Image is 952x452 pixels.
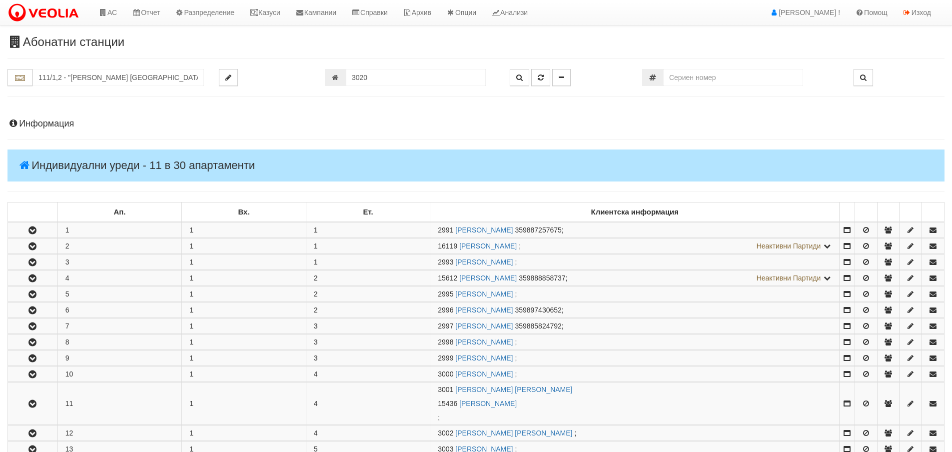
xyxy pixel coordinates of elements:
td: : No sort applied, sorting is disabled [922,202,945,222]
span: Партида № [438,338,453,346]
td: ; [430,302,840,318]
td: 1 [182,270,306,286]
span: Неактивни Партиди [757,242,821,250]
h3: Абонатни станции [7,35,945,48]
td: 12 [57,425,182,441]
a: [PERSON_NAME] [PERSON_NAME] [455,385,572,393]
span: Партида № [438,242,457,250]
td: 1 [182,254,306,270]
td: Ет.: No sort applied, sorting is disabled [306,202,430,222]
span: Партида № [438,306,453,314]
span: 4 [314,399,318,407]
td: : No sort applied, sorting is disabled [855,202,877,222]
span: Партида № [438,429,453,437]
input: Абонатна станция [32,69,204,86]
td: ; [430,334,840,350]
b: Клиентска информация [591,208,679,216]
span: 2 [314,290,318,298]
span: 1 [314,226,318,234]
td: 1 [182,238,306,254]
span: 359885824792 [515,322,561,330]
td: 9 [57,350,182,366]
td: 10 [57,366,182,382]
td: ; [430,254,840,270]
span: 3 [314,354,318,362]
td: 1 [182,318,306,334]
h4: Индивидуални уреди - 11 в 30 апартаменти [7,149,945,181]
img: VeoliaLogo.png [7,2,83,23]
a: [PERSON_NAME] [459,399,517,407]
td: ; [430,318,840,334]
a: [PERSON_NAME] [455,354,513,362]
td: Ап.: No sort applied, sorting is disabled [57,202,182,222]
span: 2 [314,306,318,314]
td: Клиентска информация: No sort applied, sorting is disabled [430,202,840,222]
td: 1 [182,222,306,238]
a: [PERSON_NAME] [455,322,513,330]
a: [PERSON_NAME] [455,290,513,298]
span: 1 [314,242,318,250]
span: Партида № [438,322,453,330]
td: ; [430,222,840,238]
td: 1 [182,302,306,318]
h4: Информация [7,119,945,129]
td: 1 [182,334,306,350]
td: 11 [57,382,182,425]
td: ; [430,366,840,382]
a: [PERSON_NAME] [455,306,513,314]
a: [PERSON_NAME] [455,258,513,266]
span: 359888858737 [519,274,565,282]
b: Вх. [238,208,250,216]
td: 4 [57,270,182,286]
span: 4 [314,370,318,378]
a: [PERSON_NAME] [459,274,517,282]
span: Партида № [438,274,457,282]
span: Партида № [438,290,453,298]
span: 3 [314,322,318,330]
span: Партида № [438,226,453,234]
span: Партида № [438,258,453,266]
span: Партида № [438,399,457,407]
td: 1 [57,222,182,238]
td: ; [430,286,840,302]
a: [PERSON_NAME] [459,242,517,250]
span: 3 [314,338,318,346]
td: 1 [182,425,306,441]
input: Сериен номер [663,69,803,86]
a: [PERSON_NAME] [455,370,513,378]
span: Партида № [438,354,453,362]
td: Вх.: No sort applied, sorting is disabled [182,202,306,222]
td: ; [430,382,840,425]
td: : No sort applied, sorting is disabled [8,202,58,222]
span: 4 [314,429,318,437]
td: ; [430,238,840,254]
td: ; [430,270,840,286]
span: Неактивни Партиди [757,274,821,282]
a: [PERSON_NAME] [PERSON_NAME] [455,429,572,437]
input: Партида № [346,69,486,86]
td: 8 [57,334,182,350]
span: 359887257675 [515,226,561,234]
b: Ет. [363,208,373,216]
span: 359897430652 [515,306,561,314]
td: : No sort applied, sorting is disabled [900,202,922,222]
td: 5 [57,286,182,302]
td: ; [430,425,840,441]
span: Партида № [438,385,453,393]
span: Партида № [438,370,453,378]
a: [PERSON_NAME] [455,226,513,234]
span: 2 [314,274,318,282]
td: 2 [57,238,182,254]
td: 6 [57,302,182,318]
b: Ап. [114,208,126,216]
td: 3 [57,254,182,270]
td: 7 [57,318,182,334]
td: : No sort applied, sorting is disabled [877,202,900,222]
td: 1 [182,366,306,382]
a: [PERSON_NAME] [455,338,513,346]
td: : No sort applied, sorting is disabled [840,202,855,222]
td: 1 [182,350,306,366]
td: 1 [182,286,306,302]
td: 1 [182,382,306,425]
span: 1 [314,258,318,266]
